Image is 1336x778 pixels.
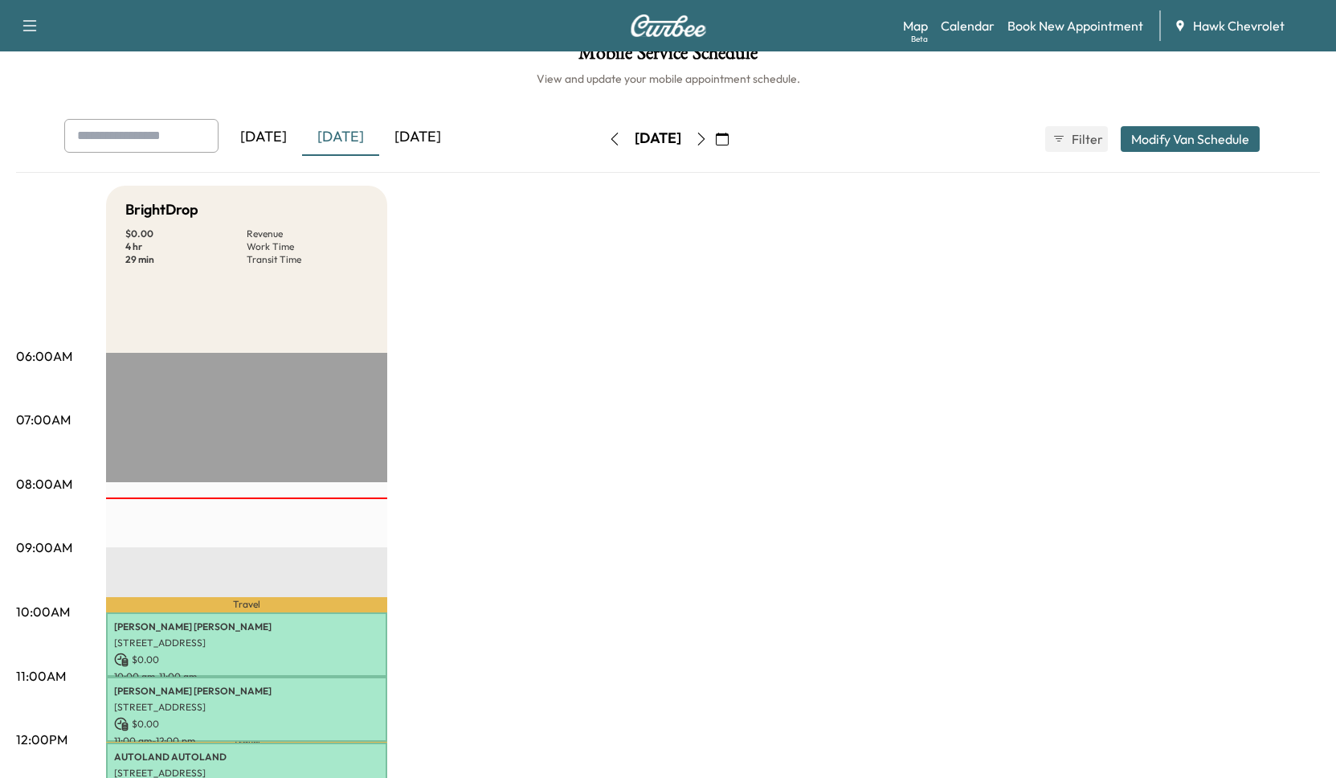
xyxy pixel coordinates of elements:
p: 4 hr [125,240,247,253]
a: MapBeta [903,16,928,35]
p: AUTOLAND AUTOLAND [114,751,379,764]
h1: Mobile Service Schedule [16,43,1320,71]
span: Filter [1072,129,1101,149]
p: 29 min [125,253,247,266]
p: 09:00AM [16,538,72,557]
a: Book New Appointment [1007,16,1143,35]
p: 12:00PM [16,730,67,749]
p: 10:00 am - 11:00 am [114,670,379,683]
p: 10:00AM [16,602,70,621]
span: Hawk Chevrolet [1193,16,1285,35]
a: Calendar [941,16,995,35]
h6: View and update your mobile appointment schedule. [16,71,1320,87]
p: 11:00AM [16,666,66,686]
p: $ 0.00 [114,717,379,731]
h5: BrightDrop [125,199,198,221]
p: [STREET_ADDRESS] [114,637,379,649]
p: 11:00 am - 12:00 pm [114,735,379,747]
button: Modify Van Schedule [1121,126,1260,152]
p: 08:00AM [16,474,72,493]
button: Filter [1045,126,1108,152]
p: Work Time [247,240,368,253]
p: Travel [106,597,387,612]
p: Revenue [247,227,368,240]
div: [DATE] [635,129,681,149]
div: [DATE] [225,119,302,156]
p: [PERSON_NAME] [PERSON_NAME] [114,620,379,633]
p: $ 0.00 [125,227,247,240]
p: Transit Time [247,253,368,266]
div: [DATE] [302,119,379,156]
p: [PERSON_NAME] [PERSON_NAME] [114,685,379,698]
div: Beta [911,33,928,45]
img: Curbee Logo [630,14,707,37]
div: [DATE] [379,119,456,156]
p: $ 0.00 [114,653,379,667]
p: 07:00AM [16,410,71,429]
p: [STREET_ADDRESS] [114,701,379,714]
p: 06:00AM [16,346,72,366]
